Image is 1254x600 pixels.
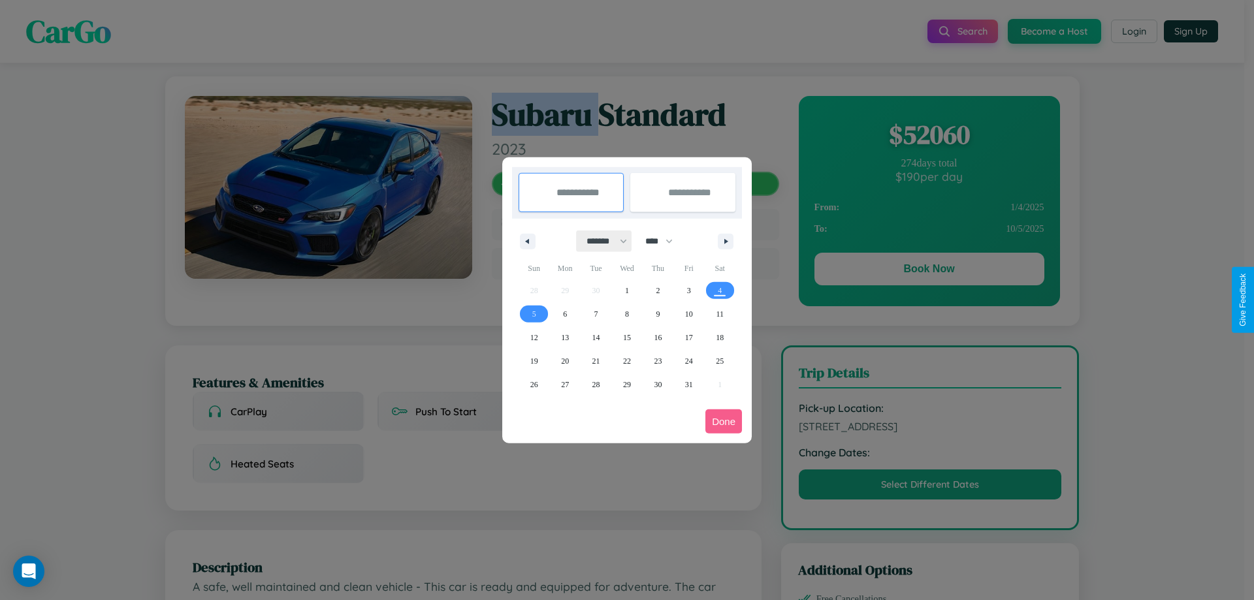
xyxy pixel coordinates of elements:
[718,279,722,302] span: 4
[673,279,704,302] button: 3
[643,279,673,302] button: 2
[594,302,598,326] span: 7
[519,326,549,349] button: 12
[581,258,611,279] span: Tue
[530,349,538,373] span: 19
[611,349,642,373] button: 22
[643,373,673,396] button: 30
[656,302,660,326] span: 9
[705,279,735,302] button: 4
[623,326,631,349] span: 15
[705,258,735,279] span: Sat
[643,326,673,349] button: 16
[643,258,673,279] span: Thu
[705,302,735,326] button: 11
[561,373,569,396] span: 27
[656,279,660,302] span: 2
[625,279,629,302] span: 1
[673,349,704,373] button: 24
[705,349,735,373] button: 25
[685,326,693,349] span: 17
[581,326,611,349] button: 14
[611,258,642,279] span: Wed
[611,302,642,326] button: 8
[654,373,662,396] span: 30
[685,302,693,326] span: 10
[519,373,549,396] button: 26
[687,279,691,302] span: 3
[625,302,629,326] span: 8
[1238,274,1247,326] div: Give Feedback
[716,326,724,349] span: 18
[592,373,600,396] span: 28
[592,349,600,373] span: 21
[561,326,569,349] span: 13
[685,373,693,396] span: 31
[549,258,580,279] span: Mon
[705,326,735,349] button: 18
[549,349,580,373] button: 20
[519,258,549,279] span: Sun
[532,302,536,326] span: 5
[611,279,642,302] button: 1
[623,349,631,373] span: 22
[673,373,704,396] button: 31
[643,302,673,326] button: 9
[561,349,569,373] span: 20
[530,326,538,349] span: 12
[581,302,611,326] button: 7
[549,302,580,326] button: 6
[673,258,704,279] span: Fri
[705,409,742,434] button: Done
[549,373,580,396] button: 27
[581,349,611,373] button: 21
[643,349,673,373] button: 23
[611,326,642,349] button: 15
[611,373,642,396] button: 29
[519,302,549,326] button: 5
[549,326,580,349] button: 13
[623,373,631,396] span: 29
[563,302,567,326] span: 6
[716,349,724,373] span: 25
[673,326,704,349] button: 17
[13,556,44,587] div: Open Intercom Messenger
[654,349,662,373] span: 23
[654,326,662,349] span: 16
[519,349,549,373] button: 19
[530,373,538,396] span: 26
[592,326,600,349] span: 14
[581,373,611,396] button: 28
[685,349,693,373] span: 24
[673,302,704,326] button: 10
[716,302,724,326] span: 11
